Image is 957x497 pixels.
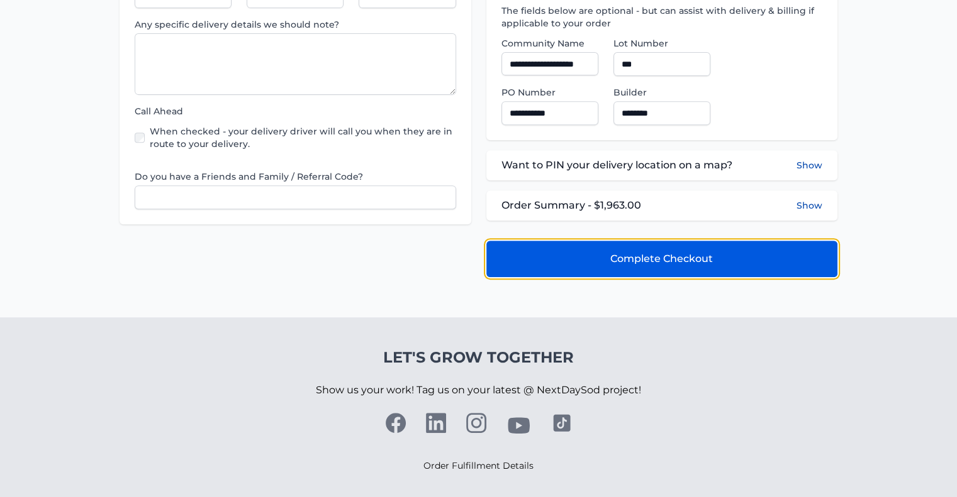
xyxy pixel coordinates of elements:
button: Show [797,199,822,212]
button: Complete Checkout [486,241,837,277]
label: Community Name [501,37,598,50]
button: Show [797,158,822,173]
label: Any specific delivery details we should note? [135,18,456,31]
label: Do you have a Friends and Family / Referral Code? [135,170,456,183]
label: When checked - your delivery driver will call you when they are in route to your delivery. [150,125,456,150]
label: PO Number [501,86,598,99]
h4: Let's Grow Together [316,347,641,368]
span: Order Summary - $1,963.00 [501,198,641,213]
a: Order Fulfillment Details [423,460,534,471]
span: Complete Checkout [610,251,713,266]
label: The fields below are optional - but can assist with delivery & billing if applicable to your order [501,4,822,30]
label: Builder [613,86,710,99]
span: Want to PIN your delivery location on a map? [501,158,732,173]
label: Call Ahead [135,105,456,117]
p: Show us your work! Tag us on your latest @ NextDaySod project! [316,368,641,413]
label: Lot Number [613,37,710,50]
